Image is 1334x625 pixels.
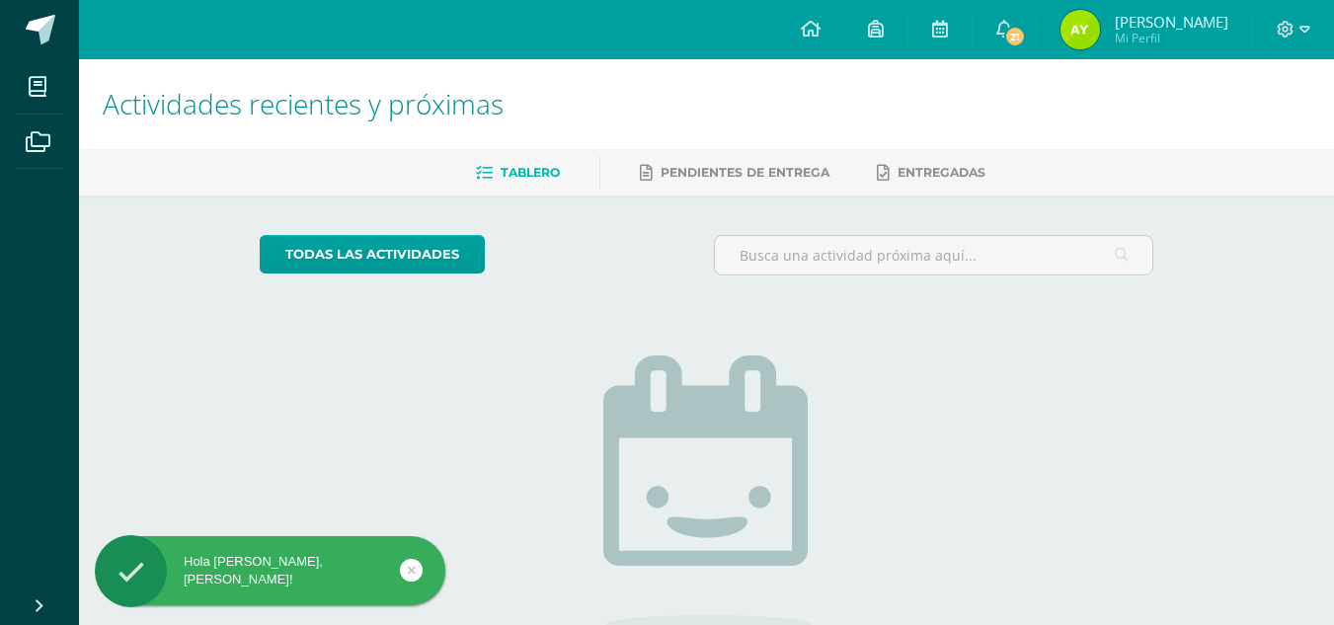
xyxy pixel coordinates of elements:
[103,85,504,122] span: Actividades recientes y próximas
[1004,26,1026,47] span: 21
[1060,10,1100,49] img: 67d3eaa01fb60ddced8bc19d89a57e7c.png
[501,165,560,180] span: Tablero
[640,157,829,189] a: Pendientes de entrega
[476,157,560,189] a: Tablero
[95,553,445,588] div: Hola [PERSON_NAME], [PERSON_NAME]!
[1115,12,1228,32] span: [PERSON_NAME]
[661,165,829,180] span: Pendientes de entrega
[898,165,985,180] span: Entregadas
[260,235,485,273] a: todas las Actividades
[1115,30,1228,46] span: Mi Perfil
[715,236,1152,274] input: Busca una actividad próxima aquí...
[877,157,985,189] a: Entregadas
